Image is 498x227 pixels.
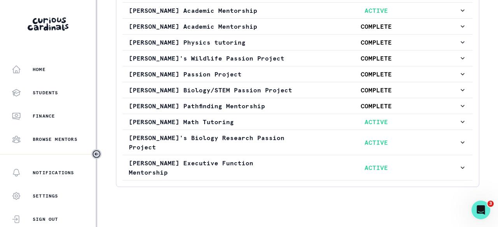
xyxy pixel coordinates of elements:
[33,170,74,176] p: Notifications
[123,98,473,114] button: [PERSON_NAME] Pathfinding MentorshipCOMPLETE
[123,155,473,180] button: [PERSON_NAME] Executive Function MentorshipACTIVE
[129,6,294,15] p: [PERSON_NAME] Academic Mentorship
[129,22,294,31] p: [PERSON_NAME] Academic Mentorship
[294,54,459,63] p: COMPLETE
[123,130,473,155] button: [PERSON_NAME]'s Biology Research Passion ProjectACTIVE
[472,201,490,219] iframe: Intercom live chat
[129,133,294,152] p: [PERSON_NAME]'s Biology Research Passion Project
[487,201,494,207] span: 3
[123,50,473,66] button: [PERSON_NAME]'s Wildlife Passion ProjectCOMPLETE
[294,163,459,172] p: ACTIVE
[33,90,58,96] p: Students
[33,113,55,119] p: Finance
[123,114,473,130] button: [PERSON_NAME] Math TutoringACTIVE
[123,3,473,18] button: [PERSON_NAME] Academic MentorshipACTIVE
[129,101,294,111] p: [PERSON_NAME] Pathfinding Mentorship
[294,117,459,126] p: ACTIVE
[33,193,58,199] p: Settings
[123,82,473,98] button: [PERSON_NAME] Biology/STEM Passion ProjectCOMPLETE
[33,136,77,142] p: Browse Mentors
[129,38,294,47] p: [PERSON_NAME] Physics tutoring
[129,69,294,79] p: [PERSON_NAME] Passion Project
[33,66,46,73] p: Home
[294,101,459,111] p: COMPLETE
[294,85,459,95] p: COMPLETE
[294,138,459,147] p: ACTIVE
[129,158,294,177] p: [PERSON_NAME] Executive Function Mentorship
[294,69,459,79] p: COMPLETE
[294,22,459,31] p: COMPLETE
[294,38,459,47] p: COMPLETE
[129,85,294,95] p: [PERSON_NAME] Biology/STEM Passion Project
[123,35,473,50] button: [PERSON_NAME] Physics tutoringCOMPLETE
[294,6,459,15] p: ACTIVE
[123,19,473,34] button: [PERSON_NAME] Academic MentorshipCOMPLETE
[129,117,294,126] p: [PERSON_NAME] Math Tutoring
[123,66,473,82] button: [PERSON_NAME] Passion ProjectCOMPLETE
[28,17,68,31] img: Curious Cardinals Logo
[91,149,102,159] button: Toggle sidebar
[129,54,294,63] p: [PERSON_NAME]'s Wildlife Passion Project
[33,216,58,222] p: Sign Out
